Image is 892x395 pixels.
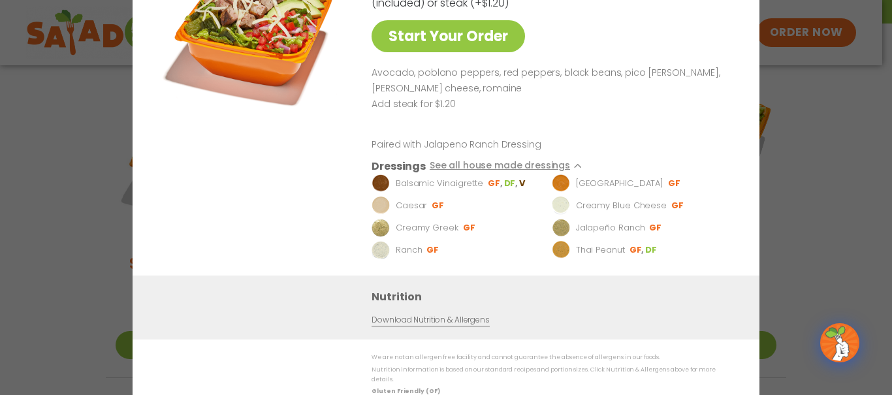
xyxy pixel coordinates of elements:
img: Dressing preview image for Creamy Greek [372,219,390,237]
img: Dressing preview image for Balsamic Vinaigrette [372,174,390,193]
p: Creamy Greek [396,221,458,234]
p: Nutrition information is based on our standard recipes and portion sizes. Click Nutrition & Aller... [372,365,733,385]
button: See all house made dressings [430,158,588,174]
p: Avocado, poblano peppers, red peppers, black beans, pico [PERSON_NAME], [PERSON_NAME] cheese, rom... [372,65,728,97]
p: Add steak for $1.20 [372,97,728,112]
li: GF [426,244,440,256]
li: GF [668,178,682,189]
img: Dressing preview image for Caesar [372,197,390,215]
img: Dressing preview image for Jalapeño Ranch [552,219,570,237]
p: Caesar [396,199,427,212]
li: GF [488,178,503,189]
li: GF [671,200,685,212]
a: Download Nutrition & Allergens [372,314,489,326]
li: GF [629,244,645,256]
strong: Gluten Friendly (GF) [372,387,439,395]
p: We are not an allergen free facility and cannot guarantee the absence of allergens in our foods. [372,353,733,362]
li: GF [463,222,477,234]
li: GF [649,222,663,234]
p: Balsamic Vinaigrette [396,177,483,190]
li: DF [504,178,519,189]
img: Dressing preview image for Thai Peanut [552,241,570,259]
img: wpChatIcon [821,324,858,361]
a: Start Your Order [372,20,525,52]
h3: Dressings [372,158,426,174]
li: DF [645,244,658,256]
img: Dressing preview image for BBQ Ranch [552,174,570,193]
p: Ranch [396,244,422,257]
li: V [519,178,526,189]
img: Dressing preview image for Ranch [372,241,390,259]
p: Thai Peanut [576,244,625,257]
p: Jalapeño Ranch [576,221,645,234]
img: Dressing preview image for Creamy Blue Cheese [552,197,570,215]
li: GF [432,200,445,212]
p: [GEOGRAPHIC_DATA] [576,177,663,190]
p: Paired with Jalapeno Ranch Dressing [372,138,613,151]
h3: Nutrition [372,289,740,305]
p: Creamy Blue Cheese [576,199,667,212]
